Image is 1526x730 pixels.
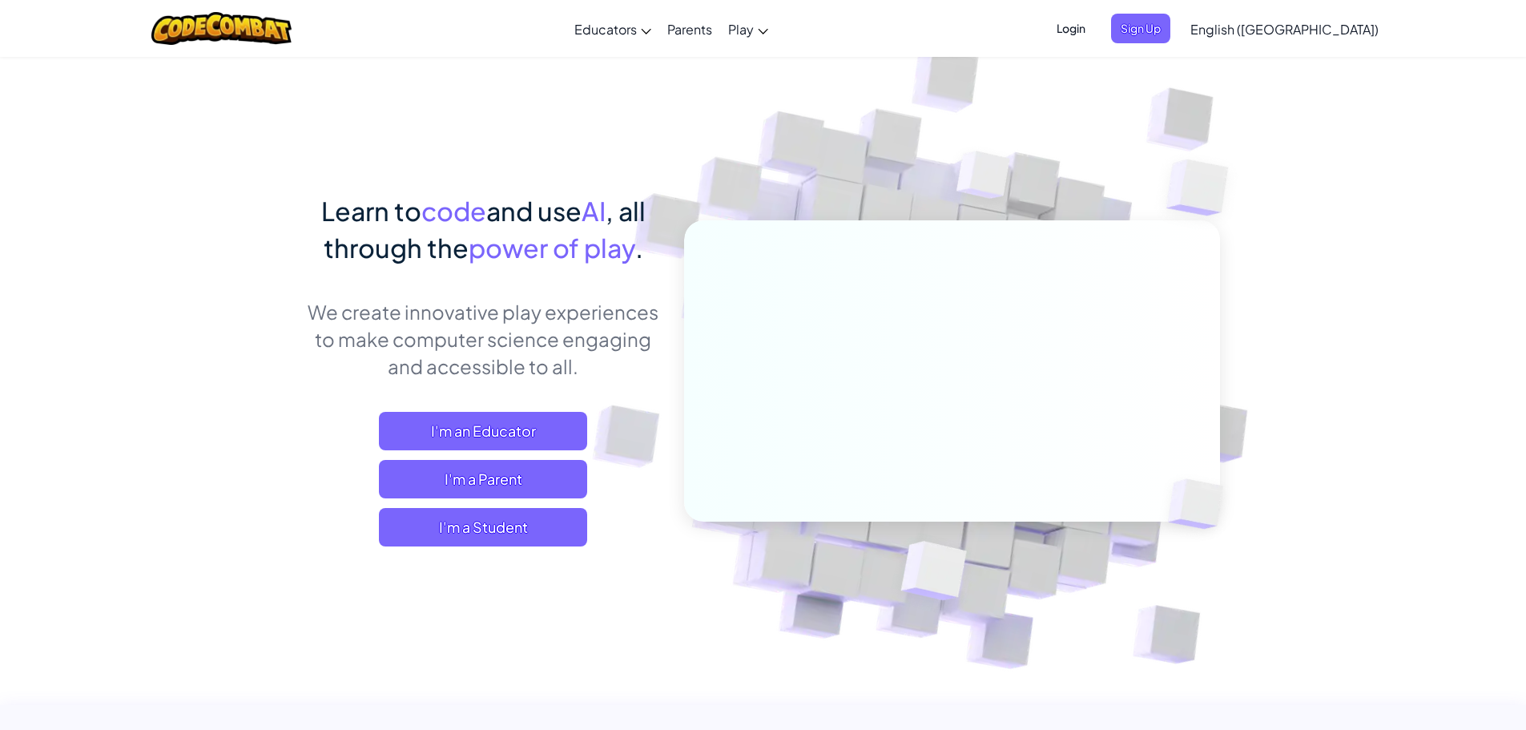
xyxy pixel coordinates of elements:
[307,298,660,380] p: We create innovative play experiences to make computer science engaging and accessible to all.
[1134,120,1273,256] img: Overlap cubes
[861,507,1005,640] img: Overlap cubes
[720,7,776,50] a: Play
[1047,14,1095,43] button: Login
[1190,21,1379,38] span: English ([GEOGRAPHIC_DATA])
[151,12,292,45] img: CodeCombat logo
[379,412,587,450] a: I'm an Educator
[421,195,486,227] span: code
[321,195,421,227] span: Learn to
[582,195,606,227] span: AI
[379,508,587,546] button: I'm a Student
[379,460,587,498] a: I'm a Parent
[926,119,1041,239] img: Overlap cubes
[659,7,720,50] a: Parents
[1182,7,1387,50] a: English ([GEOGRAPHIC_DATA])
[1141,446,1261,563] img: Overlap cubes
[728,21,754,38] span: Play
[566,7,659,50] a: Educators
[635,232,643,264] span: .
[486,195,582,227] span: and use
[1111,14,1170,43] button: Sign Up
[469,232,635,264] span: power of play
[574,21,637,38] span: Educators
